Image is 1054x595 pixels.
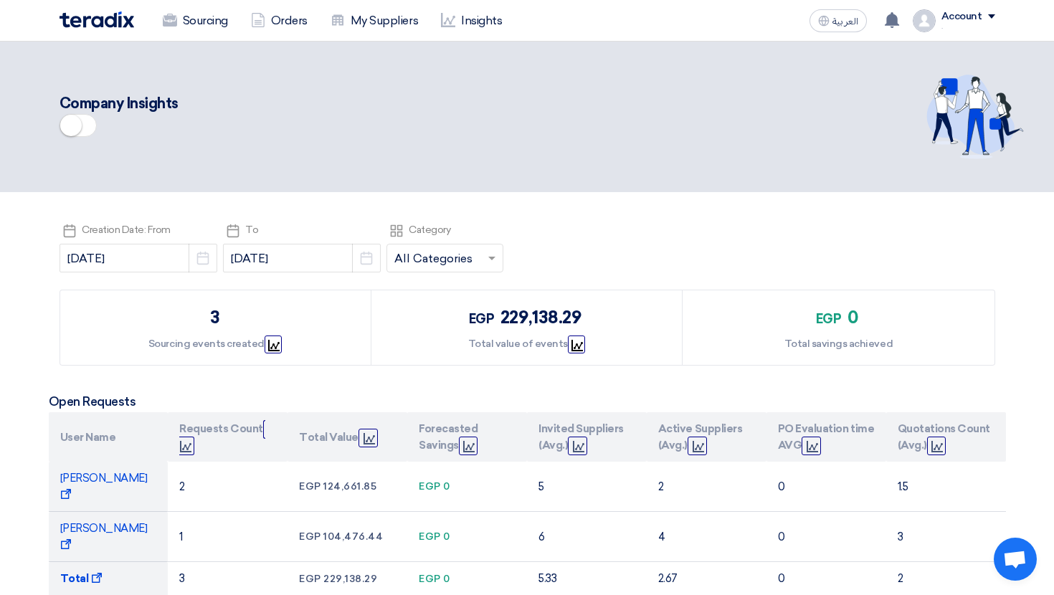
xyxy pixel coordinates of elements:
img: profile_test.png [913,9,936,32]
span: egp [299,573,321,585]
th: PO Evaluation time AVG [766,412,886,462]
input: from [60,244,217,272]
th: Quotations Count (Avg.) [886,412,1006,462]
td: 5 [527,462,647,512]
span: 104,476.44 [323,530,383,543]
div: Open chat [994,538,1037,581]
td: 3 [886,512,1006,562]
th: Forecasted Savings [407,412,527,462]
img: Teradix logo [60,11,134,28]
span: 0 [443,480,450,492]
span: 0 [848,307,859,328]
span: egp [299,480,321,492]
td: 2 [168,462,288,512]
input: to [223,244,381,272]
h5: Open Requests [49,394,1006,409]
img: invite_your_team.svg [926,75,1024,159]
th: Requests Count [168,412,288,462]
div: Total savings achieved [784,336,893,351]
td: 1.5 [886,462,1006,512]
div: . [941,22,995,30]
span: 229,138.29 [323,573,377,585]
a: Sourcing [151,5,239,37]
span: egp [816,311,842,327]
span: [PERSON_NAME] [60,472,148,501]
span: 124,661.85 [323,480,376,492]
span: 0 [443,573,450,585]
td: 0 [766,462,886,512]
div: Company Insights [60,92,715,114]
span: To [245,224,258,236]
button: العربية [810,9,867,32]
span: [PERSON_NAME] [60,522,148,551]
div: Total value of events [468,336,585,351]
td: 6 [527,512,647,562]
a: Insights [429,5,513,37]
span: 229,138.29 [500,307,581,328]
span: egp [419,480,441,492]
span: egp [299,530,321,543]
td: 0 [766,512,886,562]
span: العربية [832,16,858,27]
td: 2 [647,462,766,512]
div: 3 [210,305,220,330]
th: Active Suppliers (Avg.) [647,412,766,462]
span: Creation Date: From [82,224,171,236]
div: Sourcing events created [148,336,283,351]
td: 4 [647,512,766,562]
th: User Name [49,412,168,462]
span: 0 [443,530,450,543]
span: egp [469,311,495,327]
span: egp [419,573,441,585]
div: Account [941,11,982,23]
b: Total [60,572,89,585]
span: Category [409,224,450,236]
span: egp [419,530,441,543]
a: Orders [239,5,319,37]
th: Total Value [288,412,407,462]
th: Invited Suppliers (Avg.) [527,412,647,462]
td: 1 [168,512,288,562]
a: My Suppliers [319,5,429,37]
